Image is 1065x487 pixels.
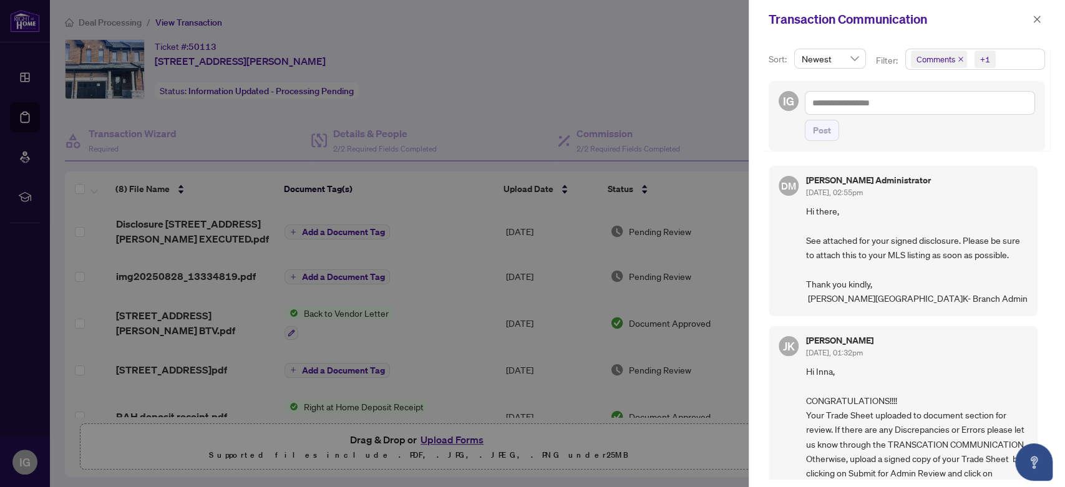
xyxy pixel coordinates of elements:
[806,176,931,185] h5: [PERSON_NAME] Administrator
[1033,15,1041,24] span: close
[958,56,964,62] span: close
[769,52,789,66] p: Sort:
[805,120,839,141] button: Post
[806,204,1028,306] span: Hi there, See attached for your signed disclosure. Please be sure to attach this to your MLS list...
[783,92,794,110] span: IG
[911,51,967,68] span: Comments
[806,348,863,357] span: [DATE], 01:32pm
[783,337,795,355] span: JK
[806,336,873,345] h5: [PERSON_NAME]
[802,49,858,68] span: Newest
[980,53,990,65] div: +1
[806,188,863,197] span: [DATE], 02:55pm
[781,178,796,193] span: DM
[917,53,955,65] span: Comments
[1015,443,1053,481] button: Open asap
[769,10,1029,29] div: Transaction Communication
[876,54,900,67] p: Filter:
